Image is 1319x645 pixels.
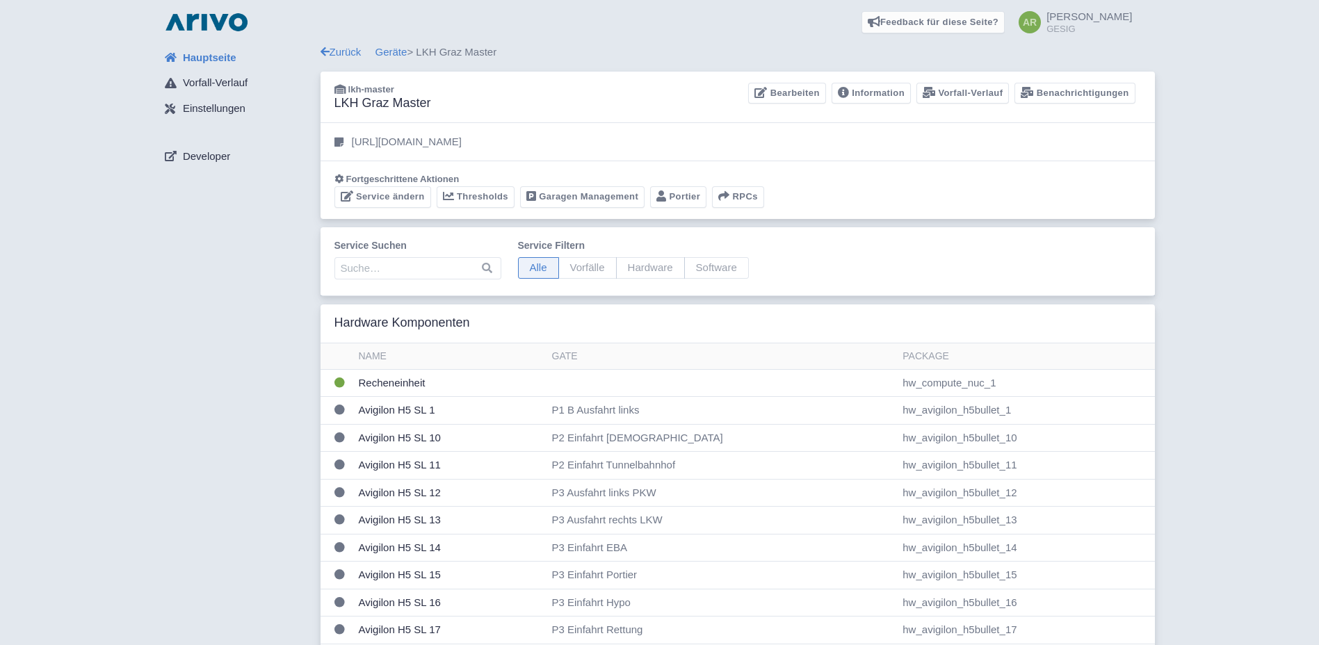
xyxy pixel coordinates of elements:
[547,479,898,507] td: P3 Ausfahrt links PKW
[916,83,1009,104] a: Vorfall-Verlauf
[832,83,911,104] a: Information
[520,186,645,208] a: Garagen Management
[154,143,321,170] a: Developer
[897,617,1154,644] td: hw_avigilon_h5bullet_17
[154,44,321,71] a: Hauptseite
[518,257,559,279] span: Alle
[353,562,547,589] td: Avigilon H5 SL 15
[897,479,1154,507] td: hw_avigilon_h5bullet_12
[1046,10,1132,22] span: [PERSON_NAME]
[558,257,617,279] span: Vorfälle
[183,149,230,165] span: Developer
[547,562,898,589] td: P3 Einfahrt Portier
[348,84,394,95] span: lkh-master
[712,186,764,208] button: RPCs
[353,589,547,617] td: Avigilon H5 SL 16
[353,534,547,562] td: Avigilon H5 SL 14
[321,46,362,58] a: Zurück
[183,50,236,66] span: Hauptseite
[897,343,1154,370] th: Package
[897,424,1154,452] td: hw_avigilon_h5bullet_10
[334,186,431,208] a: Service ändern
[897,589,1154,617] td: hw_avigilon_h5bullet_16
[897,562,1154,589] td: hw_avigilon_h5bullet_15
[547,589,898,617] td: P3 Einfahrt Hypo
[1010,11,1132,33] a: [PERSON_NAME] GESIG
[353,452,547,480] td: Avigilon H5 SL 11
[334,257,501,279] input: Suche…
[547,343,898,370] th: Gate
[897,452,1154,480] td: hw_avigilon_h5bullet_11
[353,424,547,452] td: Avigilon H5 SL 10
[897,534,1154,562] td: hw_avigilon_h5bullet_14
[1014,83,1135,104] a: Benachrichtigungen
[162,11,251,33] img: logo
[518,238,749,253] label: Service filtern
[154,96,321,122] a: Einstellungen
[353,343,547,370] th: Name
[897,369,1154,397] td: hw_compute_nuc_1
[748,83,825,104] a: Bearbeiten
[547,617,898,644] td: P3 Einfahrt Rettung
[353,617,547,644] td: Avigilon H5 SL 17
[547,452,898,480] td: P2 Einfahrt Tunnelbahnhof
[334,316,470,331] h3: Hardware Komponenten
[353,507,547,534] td: Avigilon H5 SL 13
[547,534,898,562] td: P3 Einfahrt EBA
[437,186,515,208] a: Thresholds
[861,11,1005,33] a: Feedback für diese Seite?
[334,96,431,111] h3: LKH Graz Master
[353,369,547,397] td: Recheneinheit
[547,397,898,425] td: P1 B Ausfahrt links
[1046,24,1132,33] small: GESIG
[352,134,462,150] p: [URL][DOMAIN_NAME]
[684,257,749,279] span: Software
[334,238,501,253] label: Service suchen
[154,70,321,97] a: Vorfall-Verlauf
[183,75,248,91] span: Vorfall-Verlauf
[616,257,685,279] span: Hardware
[897,397,1154,425] td: hw_avigilon_h5bullet_1
[353,479,547,507] td: Avigilon H5 SL 12
[547,424,898,452] td: P2 Einfahrt [DEMOGRAPHIC_DATA]
[547,507,898,534] td: P3 Ausfahrt rechts LKW
[183,101,245,117] span: Einstellungen
[375,46,407,58] a: Geräte
[321,44,1155,60] div: > LKH Graz Master
[650,186,706,208] a: Portier
[897,507,1154,534] td: hw_avigilon_h5bullet_13
[353,397,547,425] td: Avigilon H5 SL 1
[346,174,460,184] span: Fortgeschrittene Aktionen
